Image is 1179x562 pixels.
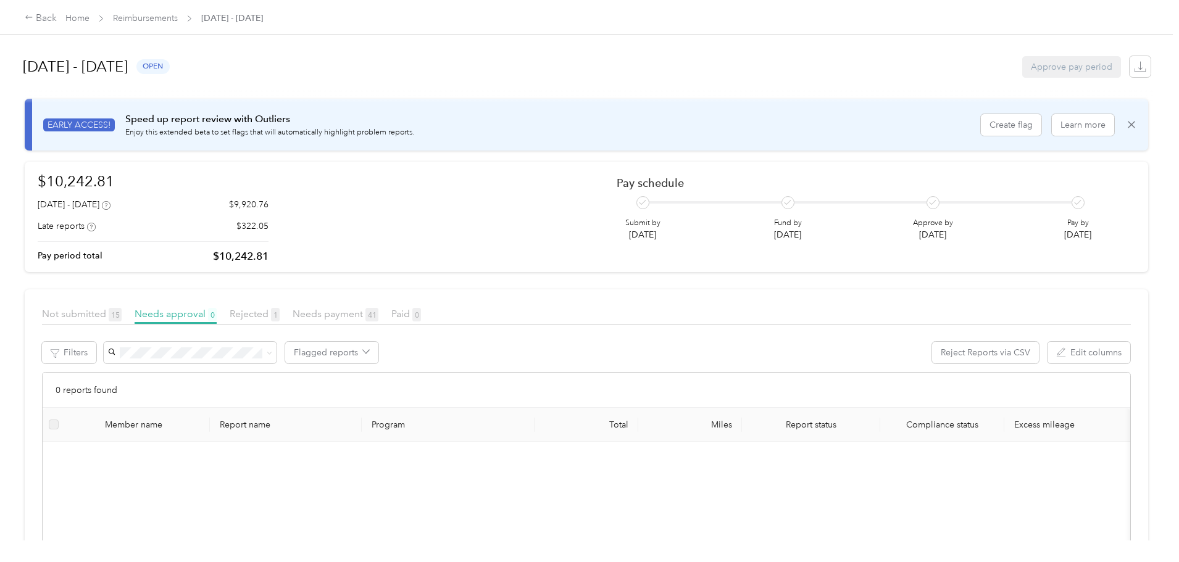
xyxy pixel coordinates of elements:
[362,408,535,442] th: Program
[38,198,110,211] div: [DATE] - [DATE]
[113,13,178,23] a: Reimbursements
[43,373,1130,408] div: 0 reports found
[981,114,1041,136] button: Create flag
[38,249,102,262] p: Pay period total
[38,170,269,192] h1: $10,242.81
[25,11,57,26] div: Back
[648,419,732,430] div: Miles
[391,308,421,320] span: Paid
[109,308,122,321] span: 15
[42,308,122,320] span: Not submitted
[913,228,953,241] p: [DATE]
[43,118,115,131] span: EARLY ACCESS!
[617,176,1114,189] h2: Pay schedule
[1064,218,1091,229] p: Pay by
[105,419,200,430] div: Member name
[913,218,953,229] p: Approve by
[1014,419,1120,430] p: Excess mileage
[544,419,628,430] div: Total
[125,112,414,127] p: Speed up report review with Outliers
[23,52,128,81] h1: [DATE] - [DATE]
[365,308,378,321] span: 41
[932,342,1039,363] button: Reject Reports via CSV
[42,342,96,363] button: Filters
[625,218,660,229] p: Submit by
[890,419,994,430] span: Compliance status
[65,408,210,442] th: Member name
[1110,493,1179,562] iframe: Everlance-gr Chat Button Frame
[1064,228,1091,241] p: [DATE]
[236,220,269,233] p: $322.05
[1052,114,1114,136] button: Learn more
[213,249,269,264] p: $10,242.81
[229,198,269,211] p: $9,920.76
[752,419,870,430] span: Report status
[293,308,378,320] span: Needs payment
[625,228,660,241] p: [DATE]
[412,308,421,321] span: 0
[65,13,90,23] a: Home
[285,342,378,363] button: Flagged reports
[774,218,802,229] p: Fund by
[210,408,362,442] th: Report name
[201,12,263,25] span: [DATE] - [DATE]
[38,220,96,233] div: Late reports
[1048,342,1130,363] button: Edit columns
[125,127,414,138] p: Enjoy this extended beta to set flags that will automatically highlight problem reports.
[136,59,170,73] span: open
[271,308,280,321] span: 1
[774,228,802,241] p: [DATE]
[230,308,280,320] span: Rejected
[208,308,217,321] span: 0
[135,308,217,320] span: Needs approval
